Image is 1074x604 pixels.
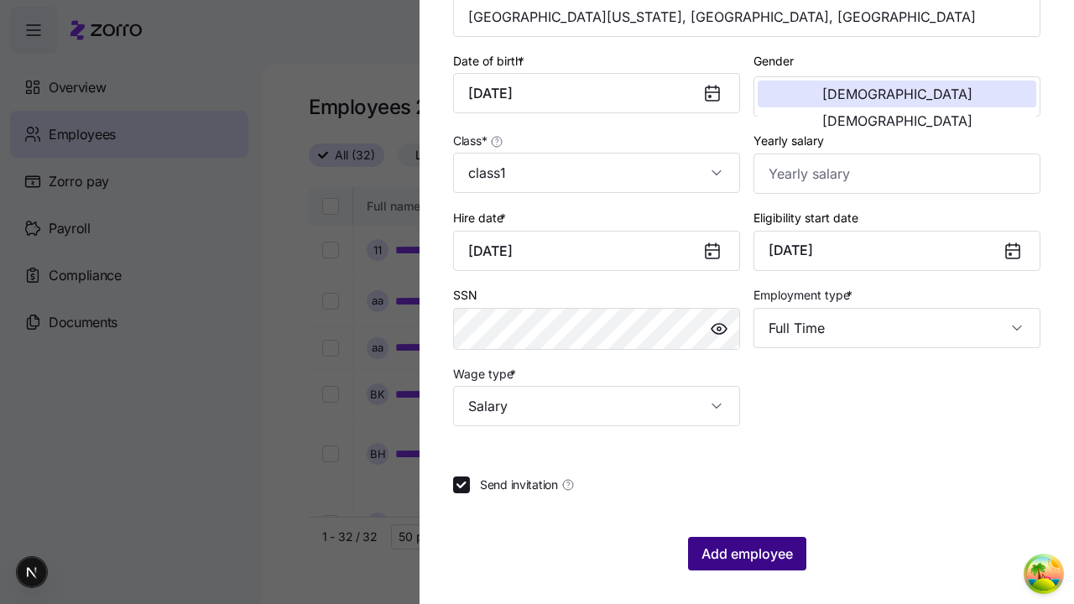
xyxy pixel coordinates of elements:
[453,365,519,383] label: Wage type
[753,231,1040,271] button: [DATE]
[753,132,824,150] label: Yearly salary
[453,153,740,193] input: Class
[822,87,972,101] span: [DEMOGRAPHIC_DATA]
[453,209,509,227] label: Hire date
[753,154,1040,194] input: Yearly salary
[688,537,806,570] button: Add employee
[453,231,740,271] input: MM/DD/YYYY
[753,52,794,70] label: Gender
[453,286,477,305] label: SSN
[453,73,740,113] input: MM/DD/YYYY
[480,476,558,493] span: Send invitation
[753,308,1040,348] input: Select employment type
[1027,557,1061,591] button: Open Tanstack query devtools
[453,386,740,426] input: Select wage type
[453,133,487,149] span: Class *
[753,209,858,227] label: Eligibility start date
[701,544,793,564] span: Add employee
[453,52,528,70] label: Date of birth
[753,286,856,305] label: Employment type
[822,114,972,128] span: [DEMOGRAPHIC_DATA]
